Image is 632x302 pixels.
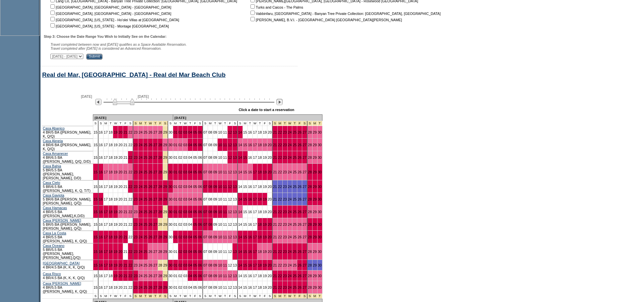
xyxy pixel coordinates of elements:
[94,143,98,147] a: 15
[303,155,307,159] a: 27
[144,185,148,189] a: 25
[228,143,232,147] a: 12
[174,155,177,159] a: 01
[113,210,117,214] a: 19
[113,170,117,174] a: 19
[134,143,138,147] a: 23
[118,155,122,159] a: 20
[95,99,102,105] img: Previous
[243,197,247,201] a: 15
[318,130,322,134] a: 30
[218,130,222,134] a: 10
[248,170,252,174] a: 16
[139,143,143,147] a: 24
[223,170,227,174] a: 11
[218,143,222,147] a: 10
[208,130,212,134] a: 08
[113,185,117,189] a: 19
[104,155,108,159] a: 17
[248,197,252,201] a: 16
[169,197,173,201] a: 30
[148,130,152,134] a: 26
[109,185,113,189] a: 18
[223,130,227,134] a: 11
[99,143,103,147] a: 16
[148,155,152,159] a: 26
[169,130,173,134] a: 30
[268,130,272,134] a: 20
[139,130,143,134] a: 24
[123,130,127,134] a: 21
[139,197,143,201] a: 24
[208,155,212,159] a: 08
[213,130,217,134] a: 09
[169,185,173,189] a: 30
[238,197,242,201] a: 14
[258,143,262,147] a: 18
[228,197,232,201] a: 12
[134,130,138,134] a: 23
[273,155,277,159] a: 21
[158,130,162,134] a: 28
[153,130,157,134] a: 27
[109,170,113,174] a: 18
[158,143,162,147] a: 28
[109,143,113,147] a: 18
[183,170,187,174] a: 03
[308,170,312,174] a: 28
[94,155,98,159] a: 15
[203,130,207,134] a: 07
[118,143,122,147] a: 20
[123,170,127,174] a: 21
[193,185,197,189] a: 05
[188,155,192,159] a: 04
[258,130,262,134] a: 18
[243,130,247,134] a: 15
[273,143,277,147] a: 21
[113,197,117,201] a: 19
[278,185,282,189] a: 22
[253,143,257,147] a: 17
[99,185,103,189] a: 16
[118,130,122,134] a: 20
[113,130,117,134] a: 19
[163,185,167,189] a: 29
[193,130,197,134] a: 05
[99,170,103,174] a: 16
[163,143,167,147] a: 29
[248,155,252,159] a: 16
[303,170,307,174] a: 27
[298,197,302,201] a: 26
[109,155,113,159] a: 18
[263,130,267,134] a: 19
[283,143,287,147] a: 23
[104,170,108,174] a: 17
[183,143,187,147] a: 03
[213,143,217,147] a: 09
[248,143,252,147] a: 16
[174,197,177,201] a: 01
[313,143,317,147] a: 29
[283,197,287,201] a: 23
[109,197,113,201] a: 18
[308,130,312,134] a: 28
[288,185,292,189] a: 24
[134,210,138,214] a: 23
[109,210,113,214] a: 18
[153,210,157,214] a: 27
[253,185,257,189] a: 17
[233,197,237,201] a: 13
[298,143,302,147] a: 26
[94,185,98,189] a: 15
[273,185,277,189] a: 21
[268,143,272,147] a: 20
[318,197,322,201] a: 30
[123,155,127,159] a: 21
[238,185,242,189] a: 14
[134,155,138,159] a: 23
[144,155,148,159] a: 25
[218,155,222,159] a: 10
[178,197,182,201] a: 02
[198,143,202,147] a: 06
[144,197,148,201] a: 25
